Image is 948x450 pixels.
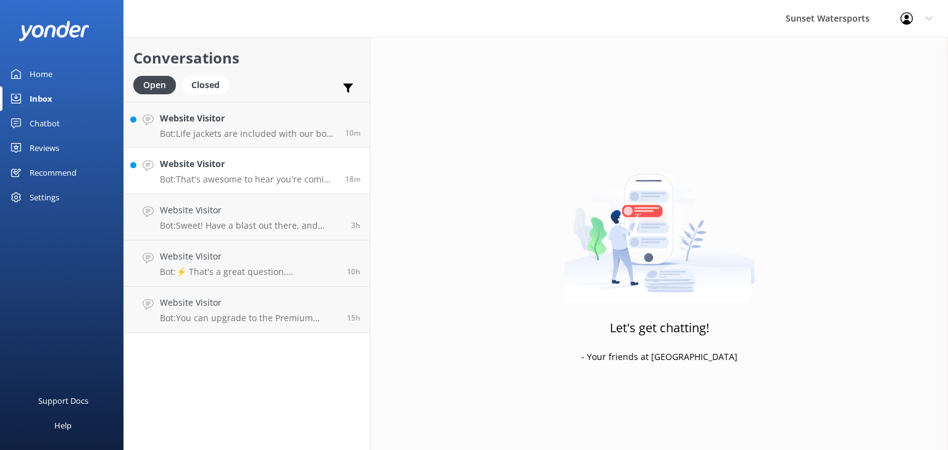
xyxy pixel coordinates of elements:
[30,111,60,136] div: Chatbot
[160,313,338,324] p: Bot: You can upgrade to the Premium Liquor Package for $19.95, which gives you unlimited mixed dr...
[30,136,59,160] div: Reviews
[124,102,370,148] a: Website VisitorBot:Life jackets are included with our boat rentals, and while snorkeling, you'll ...
[351,220,360,231] span: Sep 08 2025 08:58am (UTC -05:00) America/Cancun
[30,185,59,210] div: Settings
[347,266,360,277] span: Sep 08 2025 02:14am (UTC -05:00) America/Cancun
[182,78,235,91] a: Closed
[160,220,342,231] p: Bot: Sweet! Have a blast out there, and enjoy every moment of your adventure! If anything else co...
[133,78,182,91] a: Open
[124,194,370,240] a: Website VisitorBot:Sweet! Have a blast out there, and enjoy every moment of your adventure! If an...
[610,318,709,338] h3: Let's get chatting!
[124,287,370,333] a: Website VisitorBot:You can upgrade to the Premium Liquor Package for $19.95, which gives you unli...
[160,112,336,125] h4: Website Visitor
[38,388,88,413] div: Support Docs
[124,240,370,287] a: Website VisitorBot:⚡ That's a great question, unfortunately I do not know the answer. I'm going t...
[54,413,72,438] div: Help
[345,128,360,138] span: Sep 08 2025 12:37pm (UTC -05:00) America/Cancun
[160,157,336,171] h4: Website Visitor
[160,296,338,309] h4: Website Visitor
[581,350,738,364] p: - Your friends at [GEOGRAPHIC_DATA]
[30,86,52,111] div: Inbox
[160,250,338,263] h4: Website Visitor
[160,174,336,185] p: Bot: That's awesome to hear you're coming back! For returning guest discounts, give our office a ...
[345,174,360,184] span: Sep 08 2025 12:28pm (UTC -05:00) America/Cancun
[124,148,370,194] a: Website VisitorBot:That's awesome to hear you're coming back! For returning guest discounts, give...
[347,313,360,323] span: Sep 07 2025 09:25pm (UTC -05:00) America/Cancun
[133,76,176,94] div: Open
[30,62,52,86] div: Home
[133,46,360,70] h2: Conversations
[19,21,89,41] img: yonder-white-logo.png
[160,128,336,139] p: Bot: Life jackets are included with our boat rentals, and while snorkeling, you'll have the optio...
[160,203,342,217] h4: Website Visitor
[160,266,338,277] p: Bot: ⚡ That's a great question, unfortunately I do not know the answer. I'm going to reach out to...
[30,160,77,185] div: Recommend
[564,148,755,302] img: artwork of a man stealing a conversation from at giant smartphone
[182,76,229,94] div: Closed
